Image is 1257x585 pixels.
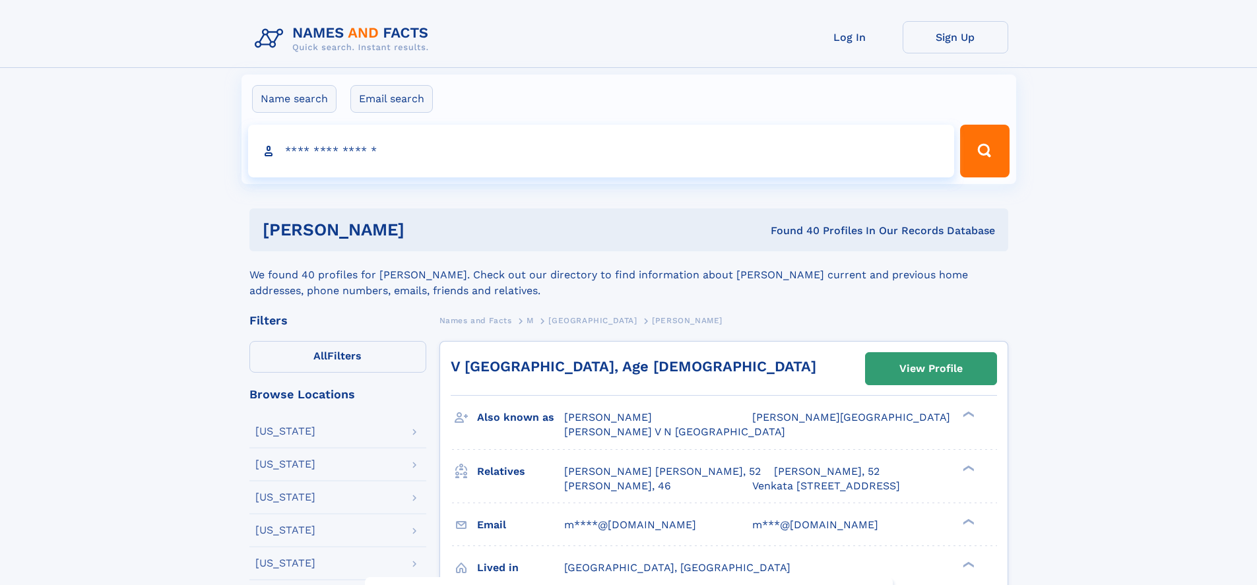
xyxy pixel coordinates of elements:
a: V [GEOGRAPHIC_DATA], Age [DEMOGRAPHIC_DATA] [451,358,816,375]
div: ❯ [959,464,975,472]
div: ❯ [959,560,975,569]
h3: Also known as [477,406,564,429]
div: Filters [249,315,426,326]
div: View Profile [899,354,963,384]
span: M [527,316,534,325]
span: [PERSON_NAME] V N [GEOGRAPHIC_DATA] [564,425,785,438]
div: [US_STATE] [255,492,315,503]
a: M [527,312,534,328]
input: search input [248,125,955,177]
div: ❯ [959,410,975,419]
div: We found 40 profiles for [PERSON_NAME]. Check out our directory to find information about [PERSON... [249,251,1008,299]
a: Sign Up [903,21,1008,53]
img: Logo Names and Facts [249,21,439,57]
a: Log In [797,21,903,53]
div: Browse Locations [249,388,426,400]
div: [US_STATE] [255,525,315,536]
div: [US_STATE] [255,459,315,470]
a: View Profile [866,353,996,385]
div: Found 40 Profiles In Our Records Database [587,224,995,238]
h3: Email [477,514,564,536]
span: [PERSON_NAME] [652,316,723,325]
a: Names and Facts [439,312,512,328]
a: [GEOGRAPHIC_DATA] [548,312,637,328]
label: Email search [350,85,433,113]
div: [US_STATE] [255,426,315,437]
span: [PERSON_NAME] [564,411,652,423]
a: [PERSON_NAME], 46 [564,479,671,493]
a: Venkata [STREET_ADDRESS] [752,479,900,493]
span: [GEOGRAPHIC_DATA] [548,316,637,325]
label: Filters [249,341,426,373]
span: [PERSON_NAME][GEOGRAPHIC_DATA] [752,411,950,423]
div: ❯ [959,517,975,526]
a: [PERSON_NAME] [PERSON_NAME], 52 [564,464,761,479]
button: Search Button [960,125,1009,177]
span: [GEOGRAPHIC_DATA], [GEOGRAPHIC_DATA] [564,561,790,574]
h1: [PERSON_NAME] [263,222,588,238]
label: Name search [252,85,337,113]
div: [US_STATE] [255,558,315,569]
h3: Relatives [477,460,564,483]
h3: Lived in [477,557,564,579]
span: All [313,350,327,362]
a: [PERSON_NAME], 52 [774,464,880,479]
span: m***@[DOMAIN_NAME] [752,518,878,531]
